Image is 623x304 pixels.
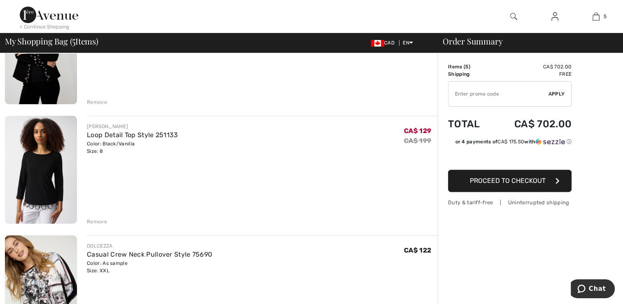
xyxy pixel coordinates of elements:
[72,35,75,46] span: 5
[492,110,572,138] td: CA$ 702.00
[87,218,107,225] div: Remove
[576,12,616,21] a: 5
[535,138,565,145] img: Sezzle
[403,40,413,46] span: EN
[448,148,572,167] iframe: PayPal-paypal
[465,64,468,70] span: 5
[87,98,107,106] div: Remove
[87,123,178,130] div: [PERSON_NAME]
[87,250,212,258] a: Casual Crew Neck Pullover Style 75690
[87,140,178,155] div: Color: Black/Vanilla Size: 8
[455,138,572,145] div: or 4 payments of with
[548,90,565,98] span: Apply
[404,127,431,135] span: CA$ 129
[510,12,517,21] img: search the website
[545,12,565,22] a: Sign In
[497,139,524,145] span: CA$ 175.50
[448,138,572,148] div: or 4 payments ofCA$ 175.50withSezzle Click to learn more about Sezzle
[5,116,77,224] img: Loop Detail Top Style 251133
[448,199,572,206] div: Duty & tariff-free | Uninterrupted shipping
[371,40,384,47] img: Canadian Dollar
[5,37,98,45] span: My Shopping Bag ( Items)
[87,260,212,274] div: Color: As sample Size: XXL
[470,177,546,185] span: Proceed to Checkout
[20,23,70,30] div: < Continue Shopping
[448,63,492,70] td: Items ( )
[448,70,492,78] td: Shipping
[87,131,178,139] a: Loop Detail Top Style 251133
[404,137,431,145] s: CA$ 199
[492,63,572,70] td: CA$ 702.00
[433,37,618,45] div: Order Summary
[404,246,431,254] span: CA$ 122
[593,12,600,21] img: My Bag
[448,170,572,192] button: Proceed to Checkout
[448,82,548,106] input: Promo code
[87,242,212,250] div: DOLCEZZA
[492,70,572,78] td: Free
[20,7,78,23] img: 1ère Avenue
[571,279,615,300] iframe: Opens a widget where you can chat to one of our agents
[448,110,492,138] td: Total
[604,13,607,20] span: 5
[371,40,398,46] span: CAD
[551,12,558,21] img: My Info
